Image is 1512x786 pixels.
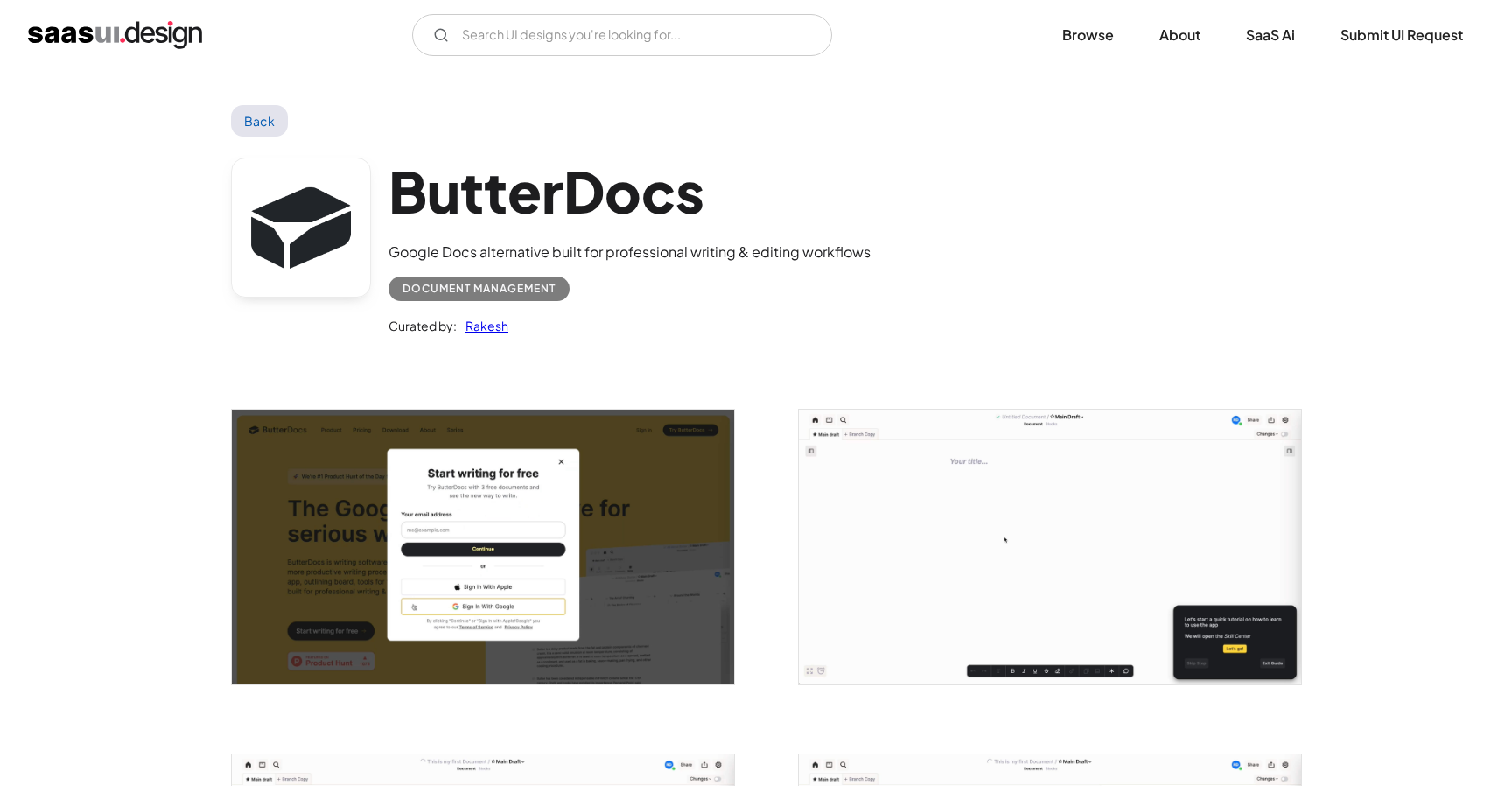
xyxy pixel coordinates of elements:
[799,410,1301,684] img: 6629d9349e6d6725b480e5c3_Home%20Screen.jpg
[388,242,871,263] div: Google Docs alternative built for professional writing & editing workflows
[457,315,508,336] a: Rakesh
[799,410,1301,684] a: open lightbox
[388,158,871,225] h1: ButterDocs
[388,315,457,336] div: Curated by:
[402,278,556,299] div: Document Management
[1041,16,1135,54] a: Browse
[28,21,202,49] a: home
[412,14,832,56] form: Email Form
[231,105,288,137] a: Back
[232,410,734,684] a: open lightbox
[232,410,734,684] img: 6629d934396f0a9dedf0f1e9_Signup.jpg
[1225,16,1316,54] a: SaaS Ai
[1138,16,1221,54] a: About
[412,14,832,56] input: Search UI designs you're looking for...
[1319,16,1484,54] a: Submit UI Request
